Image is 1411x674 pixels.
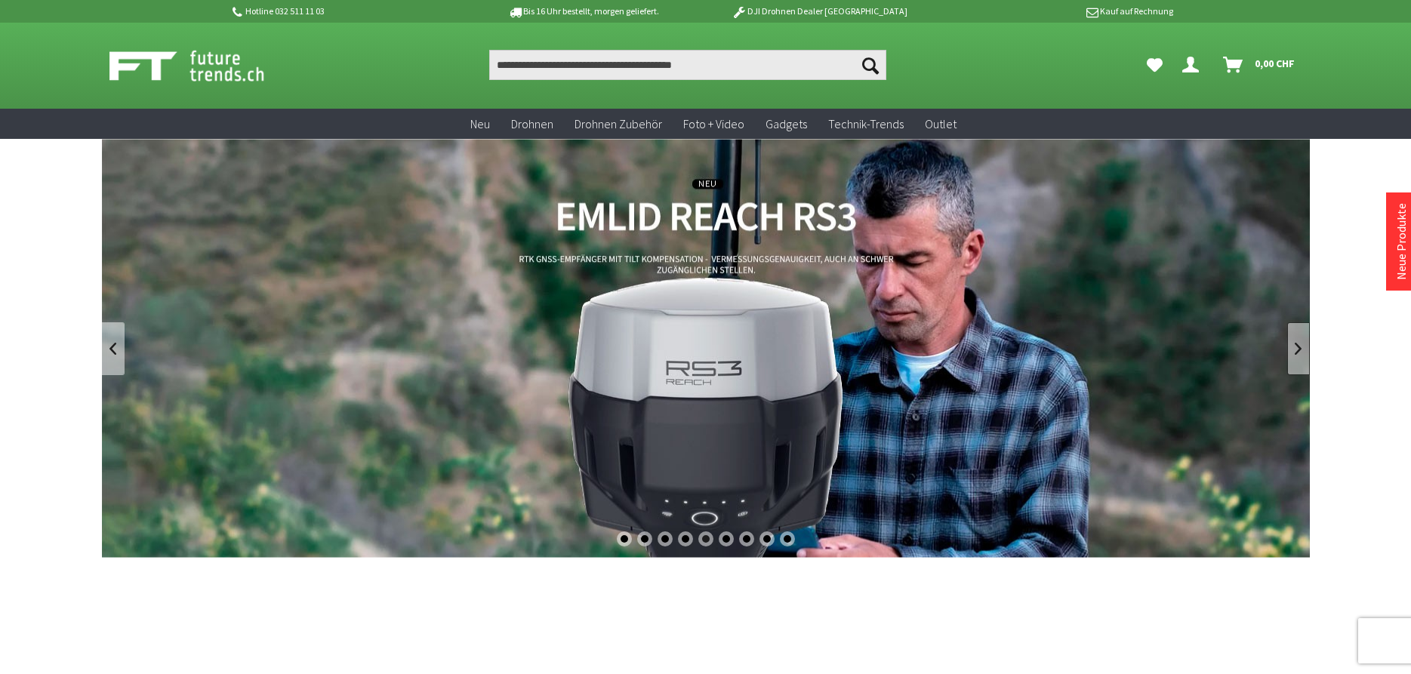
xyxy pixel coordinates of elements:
div: 3 [658,531,673,546]
a: Dein Konto [1176,50,1211,80]
a: Outlet [914,109,967,140]
div: 9 [780,531,795,546]
span: Foto + Video [683,116,744,131]
button: Suchen [855,50,886,80]
div: 6 [719,531,734,546]
div: 7 [739,531,754,546]
span: Drohnen Zubehör [575,116,662,131]
a: Neue Produkte [1394,203,1409,280]
a: Foto + Video [673,109,755,140]
a: Drohnen [501,109,564,140]
a: REACH RS3 von Emlid - GNSS-Empfänger mit Neigungssensor [102,139,1310,558]
a: Gadgets [755,109,818,140]
a: Neu [460,109,501,140]
div: 8 [759,531,775,546]
div: 2 [637,531,652,546]
div: 4 [678,531,693,546]
a: Drohnen Zubehör [564,109,673,140]
div: 1 [617,531,632,546]
span: Technik-Trends [828,116,904,131]
div: 5 [698,531,713,546]
span: Outlet [925,116,957,131]
span: 0,00 CHF [1255,51,1295,75]
img: Shop Futuretrends - zur Startseite wechseln [109,47,297,85]
p: DJI Drohnen Dealer [GEOGRAPHIC_DATA] [701,2,937,20]
a: Meine Favoriten [1139,50,1170,80]
input: Produkt, Marke, Kategorie, EAN, Artikelnummer… [489,50,886,80]
p: Kauf auf Rechnung [938,2,1173,20]
p: Bis 16 Uhr bestellt, morgen geliefert. [466,2,701,20]
span: Neu [470,116,490,131]
span: Gadgets [766,116,807,131]
p: Hotline 032 511 11 03 [230,2,466,20]
a: Warenkorb [1217,50,1302,80]
span: Drohnen [511,116,553,131]
a: Technik-Trends [818,109,914,140]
